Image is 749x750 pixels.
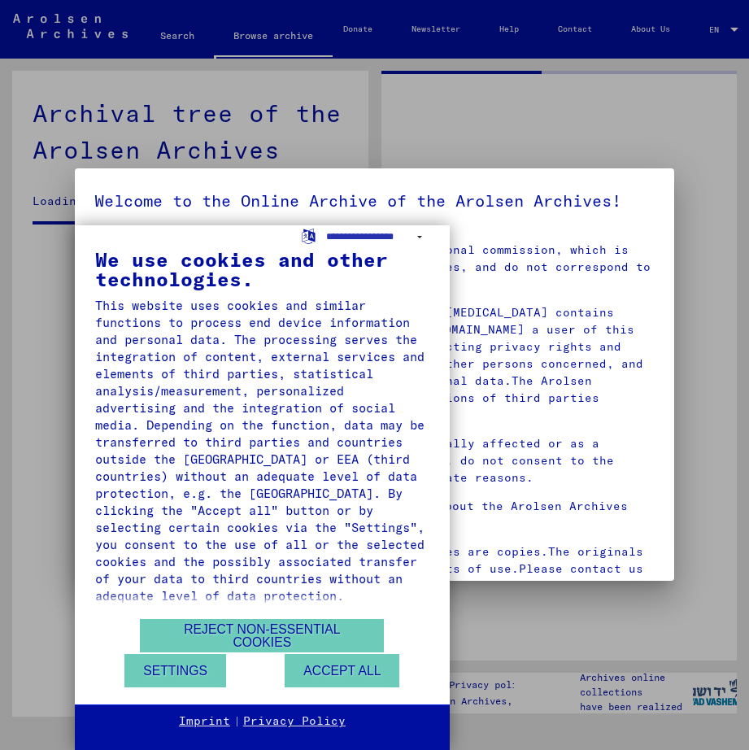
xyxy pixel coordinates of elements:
button: Accept all [285,654,399,687]
a: Imprint [179,713,230,730]
button: Settings [124,654,226,687]
div: We use cookies and other technologies. [95,250,429,289]
a: Privacy Policy [243,713,346,730]
div: This website uses cookies and similar functions to process end device information and personal da... [95,297,429,604]
button: Reject non-essential cookies [140,619,384,652]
